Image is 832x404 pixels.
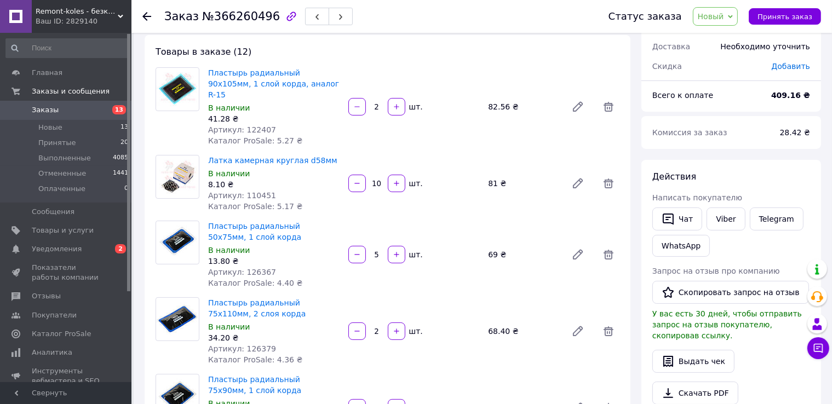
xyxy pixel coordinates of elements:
span: Каталог ProSale: 5.27 ₴ [208,136,302,145]
img: Пластырь радиальный 75х110мм, 2 слоя корда [156,302,199,336]
span: 28.42 ₴ [780,128,810,137]
a: Telegram [750,207,804,230]
div: шт. [406,178,424,189]
span: 13 [121,123,128,132]
span: Добавить [772,62,810,71]
a: Пластырь радиальный 75х110мм, 2 слоя корда [208,298,306,318]
span: Действия [652,171,696,182]
b: 409.16 ₴ [771,91,810,100]
span: Новый [698,12,724,21]
img: Латка камерная круглая d58мм [156,160,199,194]
span: В наличии [208,169,250,178]
span: Покупатели [32,310,77,320]
span: 1441 [113,169,128,178]
a: WhatsApp [652,235,710,257]
span: Удалить [598,96,619,118]
button: Чат [652,207,702,230]
div: 13.80 ₴ [208,256,340,267]
div: 41.28 ₴ [208,113,340,124]
a: Редактировать [567,172,589,194]
div: Вернуться назад [142,11,151,22]
span: №366260496 [202,10,280,23]
span: Показатели работы компании [32,263,101,282]
span: Каталог ProSale: 4.36 ₴ [208,355,302,364]
span: 20 [121,138,128,148]
span: Удалить [598,172,619,194]
span: 2 [115,244,126,253]
a: Viber [707,207,745,230]
img: Пластырь радиальный 50х75мм, 1 слой корда [156,226,199,259]
button: Скопировать запрос на отзыв [652,281,809,304]
div: шт. [406,249,424,260]
div: 8.10 ₴ [208,179,340,190]
span: Запрос на отзыв про компанию [652,267,780,275]
span: В наличии [208,103,250,112]
button: Принять заказ [749,8,821,25]
span: Артикул: 122407 [208,125,276,134]
div: 34.20 ₴ [208,332,340,343]
span: Артикул: 126367 [208,268,276,276]
span: У вас есть 30 дней, чтобы отправить запрос на отзыв покупателю, скопировав ссылку. [652,309,802,340]
span: Товары и услуги [32,226,94,235]
a: Редактировать [567,244,589,266]
span: Заказ [164,10,199,23]
span: Remont-koles - безкомпромісне рішення для ремонту коліс [36,7,118,16]
span: В наличии [208,322,250,331]
span: Написать покупателю [652,193,742,202]
a: Пластырь радиальный 50х75мм, 1 слой корда [208,222,301,241]
span: Аналитика [32,348,72,357]
div: 82.56 ₴ [484,99,563,114]
div: шт. [406,101,424,112]
a: Пластырь радиальный 90х105мм, 1 слой корда, аналог R-15 [208,68,339,99]
div: 69 ₴ [484,247,563,262]
span: Каталог ProSale: 4.40 ₴ [208,279,302,287]
span: 13 [112,105,126,114]
span: Каталог ProSale [32,329,91,339]
span: 0 [124,184,128,194]
a: Пластырь радиальный 75х90мм, 1 слой корда [208,375,301,395]
img: Пластырь радиальный 90х105мм, 1 слой корда, аналог R-15 [156,72,199,106]
div: Ваш ID: 2829140 [36,16,131,26]
div: 81 ₴ [484,176,563,191]
span: Принятые [38,138,76,148]
span: Отзывы [32,291,61,301]
span: Заказы и сообщения [32,86,110,96]
span: Всего к оплате [652,91,713,100]
span: Скидка [652,62,682,71]
a: Редактировать [567,320,589,342]
span: Артикул: 126379 [208,344,276,353]
div: Необходимо уточнить [714,34,817,59]
span: Новые [38,123,62,132]
a: Редактировать [567,96,589,118]
span: Инструменты вебмастера и SEO [32,366,101,386]
span: Принять заказ [758,13,812,21]
span: Товары в заказе (12) [156,47,251,57]
span: Отмененные [38,169,86,178]
span: Комиссия за заказ [652,128,727,137]
span: Оплаченные [38,184,85,194]
span: Уведомления [32,244,82,254]
span: Сообщения [32,207,74,217]
span: 4085 [113,153,128,163]
span: Артикул: 110451 [208,191,276,200]
button: Чат с покупателем [807,337,829,359]
span: Каталог ProSale: 5.17 ₴ [208,202,302,211]
span: Главная [32,68,62,78]
span: Удалить [598,320,619,342]
div: Статус заказа [609,11,682,22]
a: Латка камерная круглая d58мм [208,156,337,165]
div: шт. [406,326,424,337]
div: 68.40 ₴ [484,324,563,339]
input: Поиск [5,38,129,58]
span: Удалить [598,244,619,266]
span: Заказы [32,105,59,115]
span: В наличии [208,246,250,255]
button: Выдать чек [652,350,735,373]
span: Доставка [652,42,690,51]
span: Выполненные [38,153,91,163]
